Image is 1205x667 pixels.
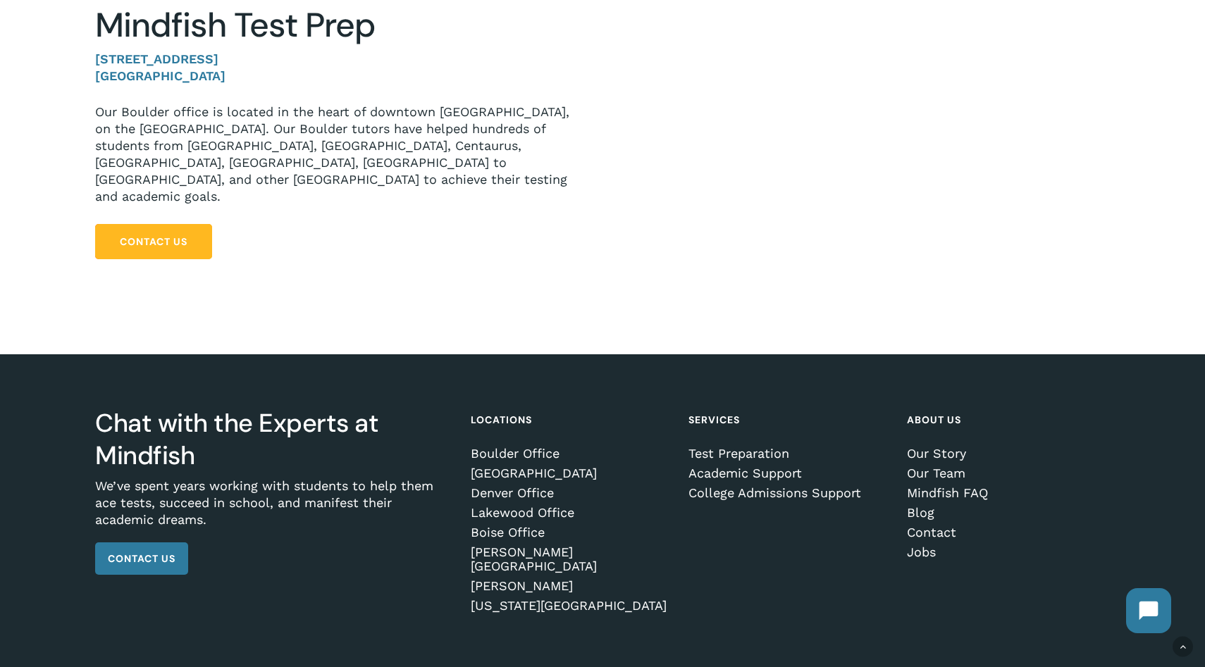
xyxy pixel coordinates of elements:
a: Contact Us [95,542,188,575]
a: [US_STATE][GEOGRAPHIC_DATA] [471,599,669,613]
a: Denver Office [471,486,669,500]
a: Blog [907,506,1105,520]
a: Mindfish FAQ [907,486,1105,500]
a: [PERSON_NAME] [471,579,669,593]
h4: About Us [907,407,1105,432]
p: We’ve spent years working with students to help them ace tests, succeed in school, and manifest t... [95,478,450,542]
span: Contact Us [108,551,175,566]
h2: Mindfish Test Prep [95,5,581,46]
strong: [GEOGRAPHIC_DATA] [95,68,225,83]
span: Contact Us [120,235,187,249]
a: Contact Us [95,224,212,259]
a: [GEOGRAPHIC_DATA] [471,466,669,480]
h4: Services [688,407,886,432]
a: Test Preparation [688,447,886,461]
a: Our Story [907,447,1105,461]
a: Our Team [907,466,1105,480]
h4: Locations [471,407,669,432]
a: Boulder Office [471,447,669,461]
p: Our Boulder office is located in the heart of downtown [GEOGRAPHIC_DATA], on the [GEOGRAPHIC_DATA... [95,104,581,205]
a: Contact [907,525,1105,540]
strong: [STREET_ADDRESS] [95,51,218,66]
a: Academic Support [688,466,886,480]
a: [PERSON_NAME][GEOGRAPHIC_DATA] [471,545,669,573]
h3: Chat with the Experts at Mindfish [95,407,450,472]
a: Jobs [907,545,1105,559]
a: College Admissions Support [688,486,886,500]
a: Lakewood Office [471,506,669,520]
a: Boise Office [471,525,669,540]
iframe: Chatbot [1112,574,1185,647]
